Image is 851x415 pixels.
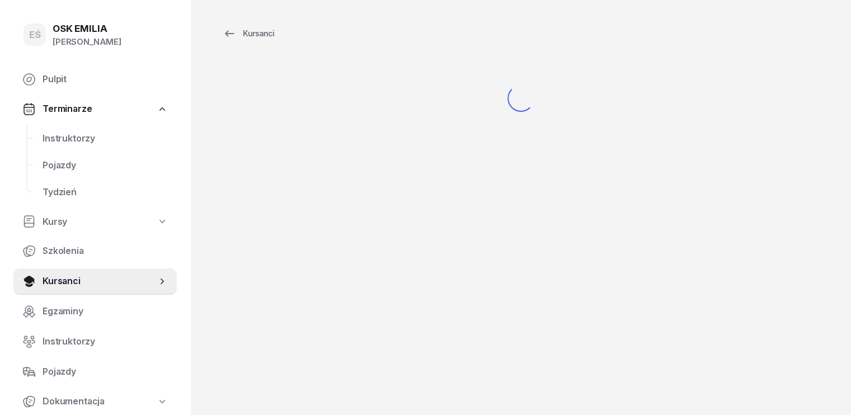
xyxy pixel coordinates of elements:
[223,27,274,40] div: Kursanci
[213,22,284,45] a: Kursanci
[43,72,168,87] span: Pulpit
[13,298,177,325] a: Egzaminy
[13,209,177,235] a: Kursy
[13,389,177,414] a: Dokumentacja
[34,152,177,179] a: Pojazdy
[53,35,121,49] div: [PERSON_NAME]
[43,158,168,173] span: Pojazdy
[34,125,177,152] a: Instruktorzy
[34,179,177,206] a: Tydzień
[13,238,177,265] a: Szkolenia
[43,334,168,349] span: Instruktorzy
[13,328,177,355] a: Instruktorzy
[43,244,168,258] span: Szkolenia
[13,268,177,295] a: Kursanci
[43,304,168,319] span: Egzaminy
[29,30,41,40] span: EŚ
[13,359,177,385] a: Pojazdy
[43,274,157,289] span: Kursanci
[43,215,67,229] span: Kursy
[43,131,168,146] span: Instruktorzy
[43,394,105,409] span: Dokumentacja
[53,24,121,34] div: OSK EMILIA
[43,365,168,379] span: Pojazdy
[43,102,92,116] span: Terminarze
[13,96,177,122] a: Terminarze
[13,66,177,93] a: Pulpit
[43,185,168,200] span: Tydzień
